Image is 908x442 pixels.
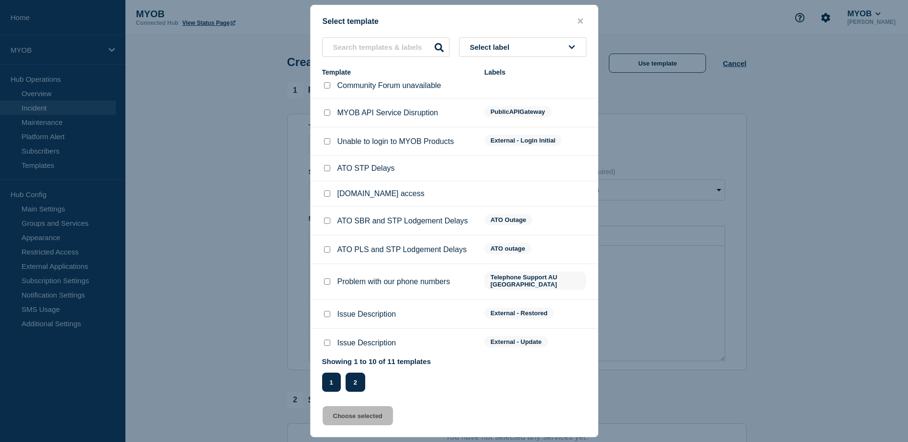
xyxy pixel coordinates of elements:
p: Showing 1 to 10 of 11 templates [322,357,431,365]
input: Community Forum unavailable checkbox [324,82,330,88]
button: close button [575,17,586,26]
p: Community Forum unavailable [337,81,441,90]
span: External - Login Initial [484,135,562,146]
button: 1 [322,373,341,392]
div: Template [322,68,475,76]
p: Unable to login to MYOB Products [337,137,454,146]
span: Telephone Support AU [GEOGRAPHIC_DATA] [484,272,586,290]
p: ATO SBR and STP Lodgement Delays [337,217,468,225]
span: ATO outage [484,243,531,254]
span: External - Update [484,336,548,347]
input: Issue Description checkbox [324,311,330,317]
input: Search templates & labels [322,37,449,57]
span: ATO Outage [484,214,533,225]
button: Choose selected [323,406,393,425]
div: Select template [311,17,598,26]
p: ATO PLS and STP Lodgement Delays [337,245,467,254]
p: Issue Description [337,310,396,319]
input: MYOB API Service Disruption checkbox [324,110,330,116]
p: ATO STP Delays [337,164,395,173]
p: MYOB API Service Disruption [337,109,438,117]
div: Labels [484,68,586,76]
span: PublicAPIGateway [484,106,551,117]
span: Select label [470,43,514,51]
input: ATO SBR and STP Lodgement Delays checkbox [324,218,330,224]
input: ATO PLS and STP Lodgement Delays checkbox [324,246,330,253]
input: ATO STP Delays checkbox [324,165,330,171]
p: [DOMAIN_NAME] access [337,189,425,198]
input: Issue Description checkbox [324,340,330,346]
input: my.myob.com access checkbox [324,190,330,197]
span: External - Restored [484,308,554,319]
input: Unable to login to MYOB Products checkbox [324,138,330,144]
p: Problem with our phone numbers [337,277,450,286]
p: Issue Description [337,339,396,347]
button: Select label [459,37,586,57]
button: 2 [346,373,365,392]
input: Problem with our phone numbers checkbox [324,278,330,285]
